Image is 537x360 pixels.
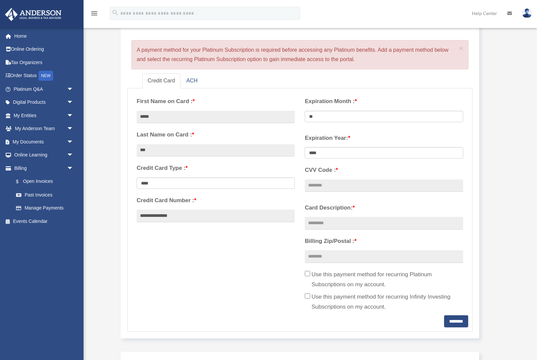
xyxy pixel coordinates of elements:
span: arrow_drop_down [67,161,80,175]
input: Use this payment method for recurring Platinum Subscriptions on my account. [305,271,310,276]
label: Credit Card Number : [137,196,295,206]
label: First Name on Card : [137,96,295,106]
a: My Documentsarrow_drop_down [5,135,84,148]
span: arrow_drop_down [67,122,80,136]
a: Events Calendar [5,215,84,228]
span: × [459,44,463,52]
i: search [112,9,119,16]
label: Use this payment method for recurring Infinity Investing Subscriptions on my account. [305,292,463,312]
a: Online Learningarrow_drop_down [5,148,84,162]
label: Expiration Year: [305,133,463,143]
span: arrow_drop_down [67,135,80,149]
a: Past Invoices [9,188,84,202]
span: arrow_drop_down [67,109,80,122]
i: menu [90,9,98,17]
label: Expiration Month : [305,96,463,106]
a: My Anderson Teamarrow_drop_down [5,122,84,135]
a: menu [90,12,98,17]
a: Platinum Q&Aarrow_drop_down [5,82,84,96]
label: Billing Zip/Postal : [305,236,463,246]
a: ACH [181,73,203,88]
img: User Pic [522,8,532,18]
img: Anderson Advisors Platinum Portal [3,8,63,21]
span: arrow_drop_down [67,82,80,96]
label: Card Description: [305,203,463,213]
a: Home [5,29,84,43]
a: Order StatusNEW [5,69,84,83]
span: $ [20,177,23,186]
a: My Entitiesarrow_drop_down [5,109,84,122]
a: $Open Invoices [9,175,84,189]
a: Digital Productsarrow_drop_down [5,96,84,109]
a: Billingarrow_drop_down [5,161,84,175]
button: Close [459,45,463,52]
label: Last Name on Card : [137,130,295,140]
label: Credit Card Type : [137,163,295,173]
label: CVV Code : [305,165,463,175]
span: arrow_drop_down [67,96,80,109]
div: A payment method for your Platinum Subscription is required before accessing any Platinum benefit... [131,40,468,69]
input: Use this payment method for recurring Infinity Investing Subscriptions on my account. [305,293,310,299]
a: Tax Organizers [5,56,84,69]
span: arrow_drop_down [67,148,80,162]
a: Credit Card [142,73,180,88]
div: NEW [38,71,53,81]
a: Manage Payments [9,202,80,215]
label: Use this payment method for recurring Platinum Subscriptions on my account. [305,270,463,290]
a: Online Ordering [5,43,84,56]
